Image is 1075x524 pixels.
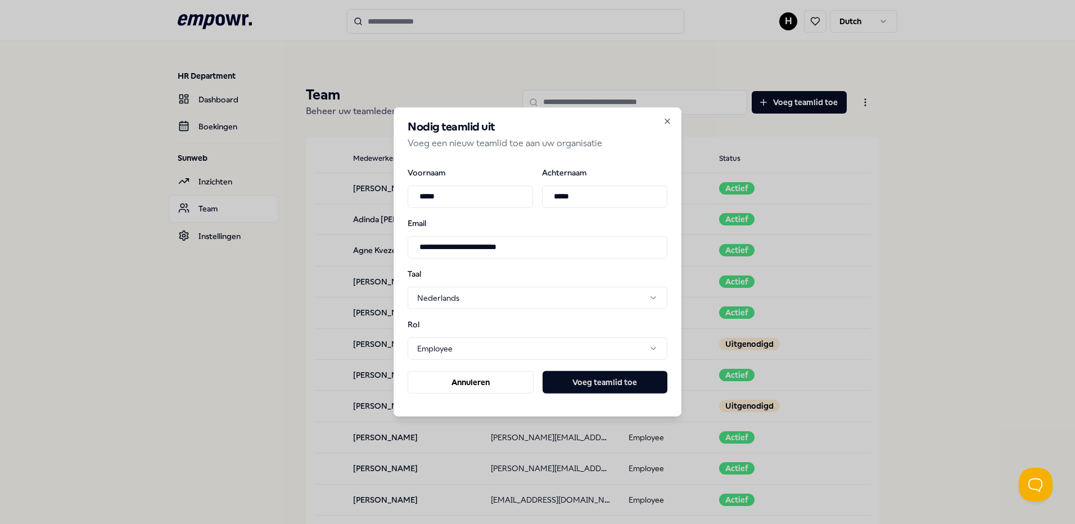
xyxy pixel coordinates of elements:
button: Annuleren [408,371,534,394]
button: Voeg teamlid toe [543,371,667,394]
label: Achternaam [542,168,667,176]
label: Rol [408,320,466,328]
h2: Nodig teamlid uit [408,121,667,133]
label: Voornaam [408,168,533,176]
label: Email [408,219,667,227]
p: Voeg een nieuw teamlid toe aan uw organisatie [408,136,667,151]
label: Taal [408,269,466,277]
